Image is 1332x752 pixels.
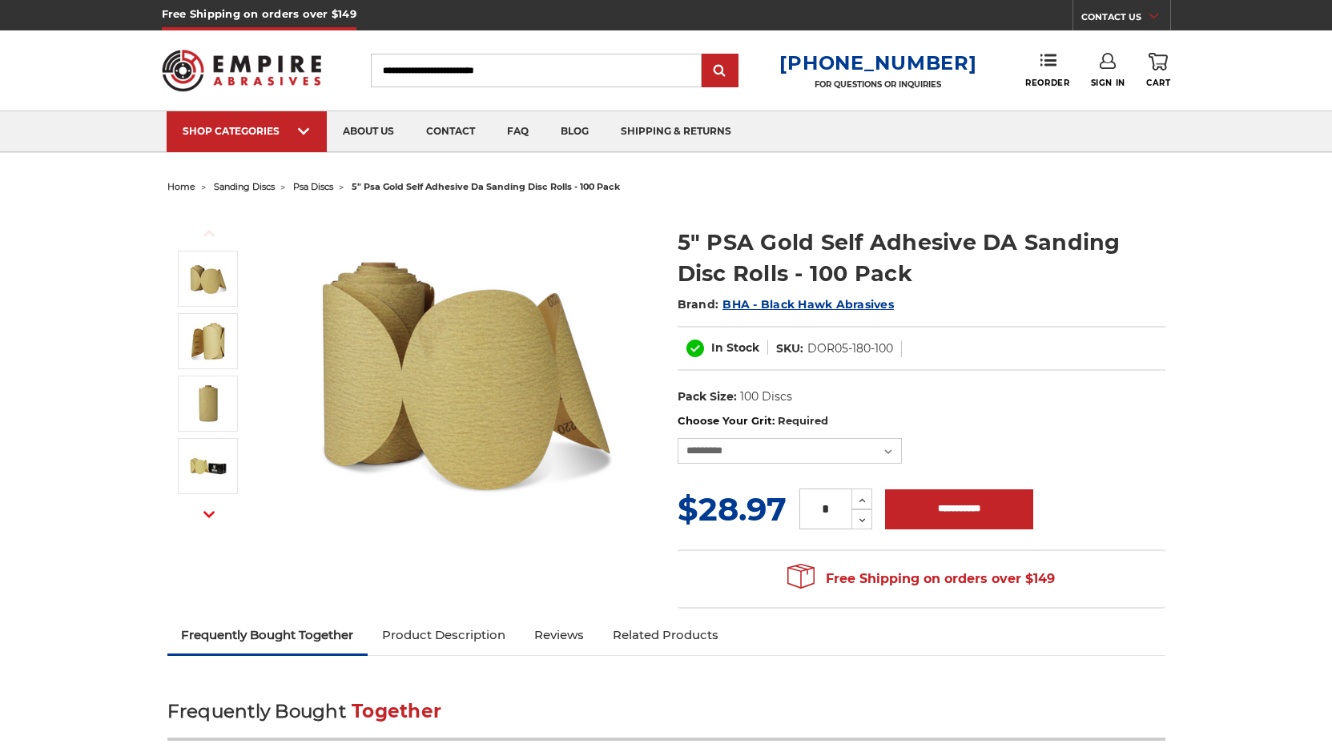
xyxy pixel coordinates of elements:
a: faq [491,111,545,152]
a: Cart [1146,53,1170,88]
div: SHOP CATEGORIES [183,125,311,137]
a: sanding discs [214,181,275,192]
img: Empire Abrasives [162,39,322,102]
dd: DOR05-180-100 [807,340,893,357]
button: Previous [190,216,228,251]
small: Required [778,414,828,427]
img: 5" PSA Gold Sanding Discs on a Roll [188,321,228,361]
span: Frequently Bought [167,700,346,722]
dt: Pack Size: [678,388,737,405]
span: Reorder [1025,78,1069,88]
span: Together [352,700,441,722]
a: Frequently Bought Together [167,617,368,653]
img: 5" Sticky Backed Sanding Discs on a roll [188,259,228,299]
a: home [167,181,195,192]
a: Related Products [598,617,733,653]
h1: 5" PSA Gold Self Adhesive DA Sanding Disc Rolls - 100 Pack [678,227,1165,289]
span: Free Shipping on orders over $149 [787,563,1055,595]
dd: 100 Discs [740,388,792,405]
span: Sign In [1091,78,1125,88]
a: contact [410,111,491,152]
span: Cart [1146,78,1170,88]
a: blog [545,111,605,152]
img: 5 inch gold discs on a roll [188,384,228,424]
a: BHA - Black Hawk Abrasives [722,297,894,312]
a: Reorder [1025,53,1069,87]
span: In Stock [711,340,759,355]
label: Choose Your Grit: [678,413,1165,429]
a: psa discs [293,181,333,192]
span: Brand: [678,297,719,312]
button: Next [190,497,228,532]
p: FOR QUESTIONS OR INQUIRIES [779,79,976,90]
img: Black hawk abrasives gold psa discs on a roll [188,446,228,486]
a: CONTACT US [1081,8,1170,30]
a: about us [327,111,410,152]
a: Reviews [520,617,598,653]
img: 5" Sticky Backed Sanding Discs on a roll [304,210,625,530]
a: [PHONE_NUMBER] [779,51,976,74]
input: Submit [704,55,736,87]
dt: SKU: [776,340,803,357]
span: 5" psa gold self adhesive da sanding disc rolls - 100 pack [352,181,620,192]
a: Product Description [368,617,520,653]
a: shipping & returns [605,111,747,152]
span: $28.97 [678,489,787,529]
